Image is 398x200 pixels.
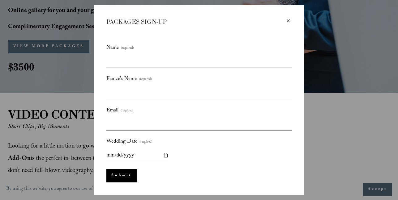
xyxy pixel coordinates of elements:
[121,108,133,115] span: (required)
[106,106,119,116] span: Email
[106,137,138,147] span: Wedding Date
[139,139,152,146] span: (required)
[106,43,119,53] span: Name
[106,74,137,84] span: Fiancé's Name
[121,45,134,52] span: (required)
[285,18,292,24] div: Close
[106,169,137,182] button: Submit
[139,77,152,83] span: (required)
[106,18,285,26] div: PACKAGES SIGN-UP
